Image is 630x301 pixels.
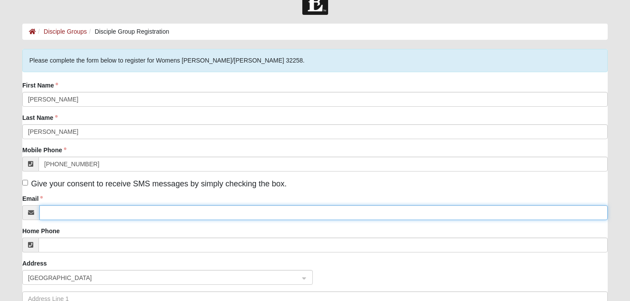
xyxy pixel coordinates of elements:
input: Give your consent to receive SMS messages by simply checking the box. [22,180,28,185]
a: Disciple Groups [44,28,87,35]
label: First Name [22,81,58,90]
label: Last Name [22,113,58,122]
label: Home Phone [22,227,60,235]
label: Mobile Phone [22,146,66,154]
label: Address [22,259,47,268]
div: Please complete the form below to register for Womens [PERSON_NAME]/[PERSON_NAME] 32258. [22,49,608,72]
li: Disciple Group Registration [87,27,169,36]
span: United States [28,273,291,283]
label: Email [22,194,43,203]
span: Give your consent to receive SMS messages by simply checking the box. [31,179,287,188]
